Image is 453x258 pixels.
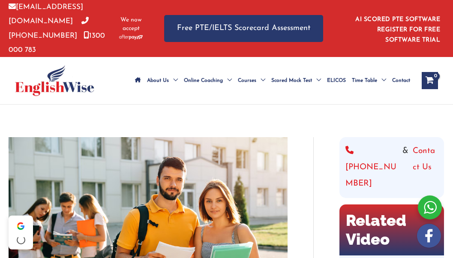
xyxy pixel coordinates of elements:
a: 1300 000 783 [9,32,105,54]
a: View Shopping Cart, empty [422,72,438,89]
span: Menu Toggle [377,66,386,96]
span: Time Table [352,66,377,96]
a: Contact [389,66,413,96]
a: ELICOS [324,66,349,96]
a: Contact Us [413,143,438,192]
span: We now accept [119,16,143,33]
span: Contact [392,66,410,96]
a: About UsMenu Toggle [144,66,181,96]
a: [PHONE_NUMBER] [345,143,398,192]
a: [EMAIL_ADDRESS][DOMAIN_NAME] [9,3,83,25]
a: Scored Mock TestMenu Toggle [268,66,324,96]
aside: Header Widget 1 [340,9,444,48]
img: Afterpay-Logo [119,35,143,39]
span: ELICOS [327,66,346,96]
span: Menu Toggle [169,66,178,96]
span: Courses [238,66,256,96]
a: CoursesMenu Toggle [235,66,268,96]
span: About Us [147,66,169,96]
span: Menu Toggle [256,66,265,96]
nav: Site Navigation: Main Menu [132,66,413,96]
a: AI SCORED PTE SOFTWARE REGISTER FOR FREE SOFTWARE TRIAL [355,16,440,43]
span: Online Coaching [184,66,223,96]
a: [PHONE_NUMBER] [9,18,89,39]
h2: Related Video [339,204,444,255]
span: Scored Mock Test [271,66,312,96]
a: Free PTE/IELTS Scorecard Assessment [164,15,323,42]
img: cropped-ew-logo [15,65,94,96]
a: Time TableMenu Toggle [349,66,389,96]
span: Menu Toggle [223,66,232,96]
a: Online CoachingMenu Toggle [181,66,235,96]
span: Menu Toggle [312,66,321,96]
img: white-facebook.png [417,224,441,248]
div: & [345,143,438,192]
